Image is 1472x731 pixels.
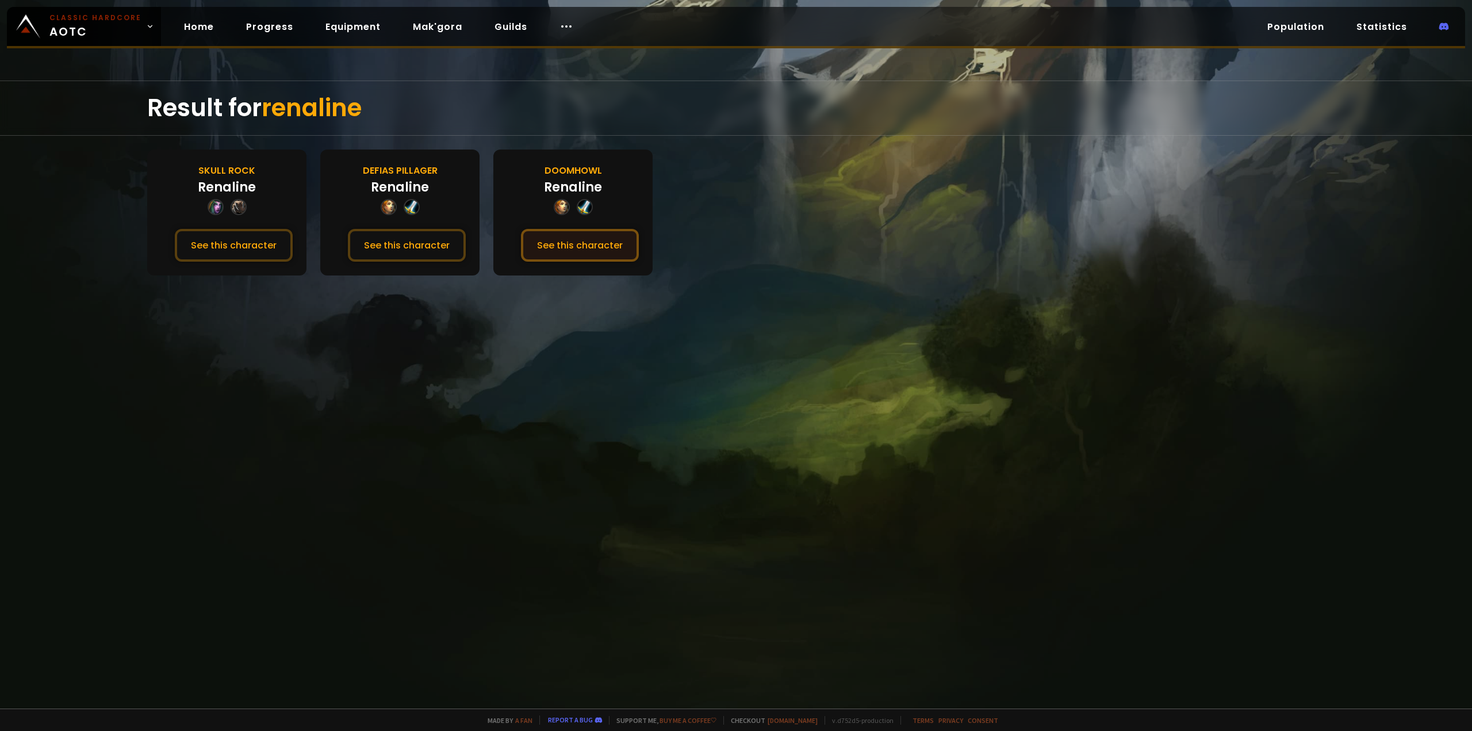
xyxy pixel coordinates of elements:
span: Support me, [609,716,716,725]
button: See this character [521,229,639,262]
div: Skull Rock [198,163,255,178]
a: a fan [515,716,532,725]
a: Population [1258,15,1333,39]
span: v. d752d5 - production [825,716,894,725]
div: Renaline [371,178,429,197]
div: Defias Pillager [363,163,438,178]
div: Doomhowl [545,163,602,178]
a: Statistics [1347,15,1416,39]
a: Mak'gora [404,15,471,39]
a: Consent [968,716,998,725]
a: Classic HardcoreAOTC [7,7,161,46]
span: renaline [262,91,362,125]
div: Renaline [198,178,256,197]
a: Privacy [938,716,963,725]
a: Terms [913,716,934,725]
a: Report a bug [548,715,593,724]
span: Made by [481,716,532,725]
small: Classic Hardcore [49,13,141,23]
a: Progress [237,15,302,39]
a: Home [175,15,223,39]
a: Guilds [485,15,536,39]
button: See this character [175,229,293,262]
button: See this character [348,229,466,262]
a: Buy me a coffee [660,716,716,725]
div: Renaline [544,178,602,197]
span: Checkout [723,716,818,725]
div: Result for [147,81,1325,135]
a: [DOMAIN_NAME] [768,716,818,725]
span: AOTC [49,13,141,40]
a: Equipment [316,15,390,39]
